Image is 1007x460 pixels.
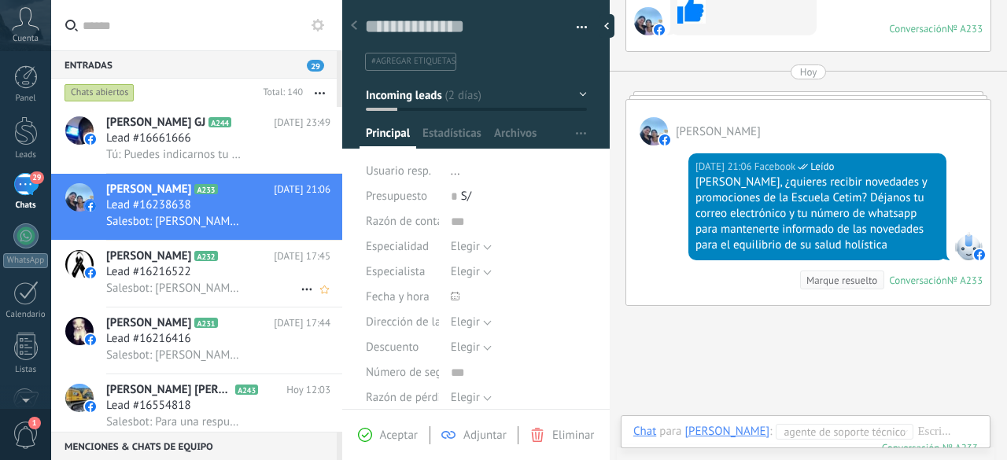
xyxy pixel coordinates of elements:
span: Razón de contacto [366,215,459,227]
span: [DATE] 23:49 [274,115,330,131]
span: 1 [28,417,41,429]
span: Descuento [366,341,419,353]
span: Archivos [494,126,537,149]
div: Marque resuelto [806,273,877,288]
span: Salesbot: Para una respuesta más rápida y directa del Curso de Biomagnetismo u otros temas, escrí... [106,414,244,429]
img: facebook-sm.svg [659,134,670,145]
div: Listas [3,365,49,375]
span: 29 [307,60,324,72]
div: Razón de contacto [366,209,439,234]
span: Lead #16216416 [106,331,191,347]
div: Menciones & Chats de equipo [51,432,337,460]
span: Elegir [451,315,480,329]
img: icon [85,334,96,345]
div: Especialidad [366,234,439,259]
span: : [769,424,772,440]
div: [PERSON_NAME], ¿quieres recibir novedades y promociones de la Escuela Cetim? Déjanos tu correo el... [695,175,939,253]
div: Total: 140 [256,85,303,101]
span: [DATE] 17:44 [274,315,330,331]
span: Lead #16554818 [106,398,191,414]
button: Elegir [451,259,492,285]
div: Ocultar [599,14,614,38]
span: Facebook [754,159,796,175]
span: Lead #16661666 [106,131,191,146]
span: Tú: Puedes indicarnos tu numero de whatsapp para darte la información del curso? [106,147,244,162]
div: Dirección de la clínica [366,310,439,335]
div: Usuario resp. [366,159,439,184]
span: Lead #16238638 [106,197,191,213]
button: Agente de soporte técnico [776,424,913,440]
div: Conversación [889,22,947,35]
div: Danitza Marky Estrada [684,424,769,438]
span: Especialidad [366,241,429,252]
span: Hoy 12:03 [286,382,330,398]
span: Salesbot: [PERSON_NAME], ¿quieres recibir novedades y promociones de la Escuela Cetim? Déjanos tu... [106,281,244,296]
span: Adjuntar [463,428,507,443]
span: Eliminar [552,428,594,443]
button: Elegir [451,234,492,259]
span: Dirección de la clínica [366,316,477,328]
span: Facebook [954,232,983,260]
span: Cuenta [13,34,39,44]
span: Razón de pérdida [366,392,453,403]
div: Descuento [366,335,439,360]
div: Fecha y hora [366,285,439,310]
img: facebook-sm.svg [654,24,665,35]
span: Estadísticas [422,126,481,149]
img: icon [85,134,96,145]
div: Razón de pérdida [366,385,439,410]
span: Aceptar [380,428,418,443]
span: [DATE] 17:45 [274,248,330,264]
span: Agente de soporte técnico [784,424,897,440]
span: Principal [366,126,410,149]
span: Leído [810,159,834,175]
img: icon [85,267,96,278]
span: Fecha y hora [366,291,430,303]
div: 233 [882,441,978,454]
div: Presupuesto [366,184,439,209]
div: [DATE] 21:06 [695,159,754,175]
span: [PERSON_NAME] [106,182,191,197]
span: Número de seguro [366,366,459,378]
button: Elegir [451,385,492,410]
button: Elegir [451,310,492,335]
span: A232 [194,251,217,261]
span: [PERSON_NAME] [106,315,191,331]
span: Elegir [451,340,480,355]
div: Leads [3,150,49,160]
div: WhatsApp [3,253,48,268]
span: #agregar etiquetas [371,56,456,67]
div: № A233 [947,22,983,35]
a: avataricon[PERSON_NAME] [PERSON_NAME]A243Hoy 12:03Lead #16554818Salesbot: Para una respuesta más ... [51,374,342,440]
span: A231 [194,318,217,328]
span: Salesbot: [PERSON_NAME], ¿quieres recibir novedades y promociones de la Escuela Cetim? Déjanos tu... [106,348,244,362]
div: Número de seguro [366,360,439,385]
span: Usuario resp. [366,164,431,178]
span: [PERSON_NAME] [106,248,191,264]
img: icon [85,401,96,412]
img: facebook-sm.svg [974,249,985,260]
div: Conversación [889,274,947,287]
span: A233 [194,184,217,194]
span: Especialista [366,266,425,278]
span: [PERSON_NAME] GJ [106,115,205,131]
span: [PERSON_NAME] [PERSON_NAME] [106,382,232,398]
div: Panel [3,94,49,104]
span: Elegir [451,390,480,405]
span: ... [451,164,460,178]
div: Chats [3,201,49,211]
span: S/ [461,189,471,204]
span: Lead #16216522 [106,264,191,280]
a: avataricon[PERSON_NAME]A233[DATE] 21:06Lead #16238638Salesbot: [PERSON_NAME], ¿quieres recibir no... [51,174,342,240]
span: Salesbot: [PERSON_NAME], ¿quieres recibir novedades y promociones de la Escuela Cetim? Déjanos tu... [106,214,244,229]
span: A244 [208,117,231,127]
div: Hoy [800,64,817,79]
div: Chats abiertos [65,83,135,102]
span: Danitza Marky Estrada [676,124,761,139]
span: [DATE] 21:06 [274,182,330,197]
span: Danitza Marky Estrada [634,7,662,35]
span: Elegir [451,264,480,279]
a: avataricon[PERSON_NAME]A231[DATE] 17:44Lead #16216416Salesbot: [PERSON_NAME], ¿quieres recibir no... [51,307,342,374]
img: icon [85,201,96,212]
span: 29 [30,171,43,184]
